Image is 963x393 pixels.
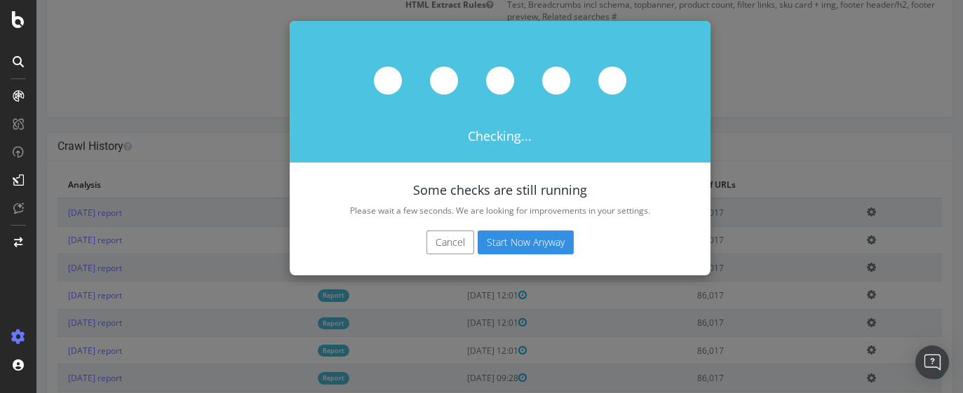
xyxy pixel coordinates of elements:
[390,230,438,254] button: Cancel
[281,205,646,216] p: Please wait a few seconds. We are looking for improvements in your settings.
[253,21,674,163] div: Checking...
[441,230,537,254] button: Start Now Anyway
[281,184,646,198] h4: Some checks are still running
[915,345,949,379] div: Open Intercom Messenger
